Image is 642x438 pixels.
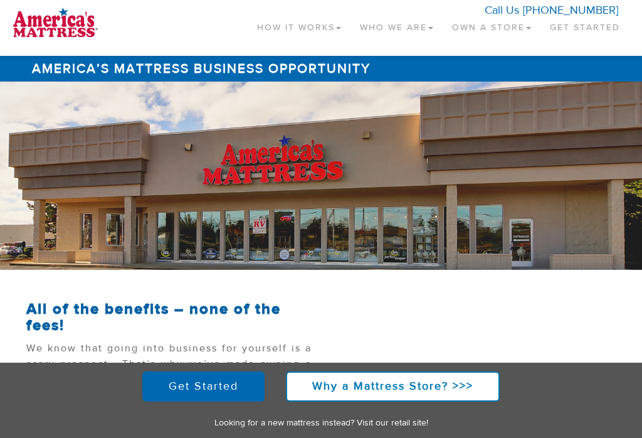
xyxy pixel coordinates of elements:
[26,301,312,334] h2: All of the benefits – none of the fees!
[523,3,618,18] a: [PHONE_NUMBER]
[540,6,629,43] a: Get Started
[13,6,98,38] img: logo
[312,379,473,393] strong: Why a Mattress Store? >>>
[248,6,350,43] a: How It Works
[485,3,519,18] span: Call Us
[286,371,500,402] a: Why a Mattress Store? >>>
[142,371,265,402] a: Get Started
[443,6,540,43] a: Own a Store
[214,417,428,429] a: Looking for a new mattress instead? Visit our retail site!
[26,56,616,82] h1: America’s Mattress Business Opportunity
[350,6,443,43] a: Who We Are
